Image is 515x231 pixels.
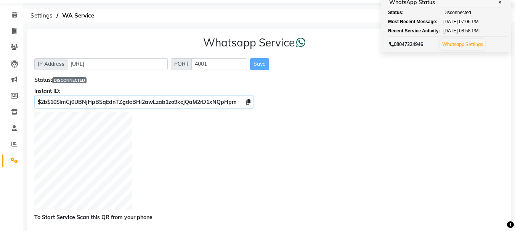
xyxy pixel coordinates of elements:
a: Whatsapp Settings [442,41,483,47]
span: PORT [171,58,192,70]
div: To Start Service Scan this QR from your phone [34,213,504,221]
span: Disconnected [443,9,471,16]
input: Sizing example input [67,58,168,70]
span: [DATE] [443,27,458,34]
div: Most Recent Message: [388,18,430,25]
span: 08:58 PM [459,27,478,34]
span: Settings [27,9,56,22]
div: Status: [34,76,504,84]
h3: Whatsapp Service [203,36,306,49]
input: Sizing example input [191,58,247,70]
div: Instant ID: [34,87,504,95]
span: $2b$10$lmCj0UBNjHpBSqEdnTZgdeBHi2awLzab1zo9kejQaM2rD1xNQpHpm [38,99,237,105]
span: 08047224946 [389,41,423,47]
span: [DATE] [443,18,458,25]
div: Recent Service Activity: [388,27,430,34]
span: IP Address [34,58,68,70]
span: DISCONNECTED [52,77,87,83]
span: WA Service [58,9,98,22]
div: Status: [388,9,430,16]
button: Whatsapp Settings [440,39,485,50]
span: 07:06 PM [459,18,478,25]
